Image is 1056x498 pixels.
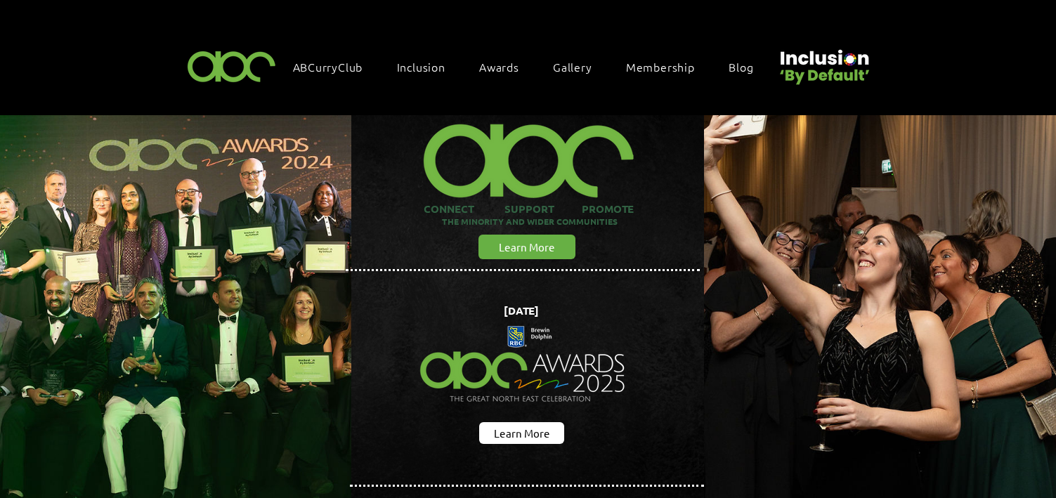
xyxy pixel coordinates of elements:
[504,303,539,317] span: [DATE]
[722,52,774,81] a: Blog
[286,52,775,81] nav: Site
[397,59,445,74] span: Inclusion
[479,59,519,74] span: Awards
[293,59,363,74] span: ABCurryClub
[775,38,872,86] img: Untitled design (22).png
[390,52,467,81] div: Inclusion
[424,202,634,216] span: CONNECT SUPPORT PROMOTE
[619,52,716,81] a: Membership
[626,59,695,74] span: Membership
[478,235,575,259] a: Learn More
[183,45,280,86] img: ABC-Logo-Blank-Background-01-01-2.png
[286,52,384,81] a: ABCurryClub
[416,106,641,202] img: ABC-Logo-Blank-Background-01-01-2_edited.png
[408,300,639,429] img: Northern Insights Double Pager Apr 2025.png
[729,59,753,74] span: Blog
[479,422,564,444] a: Learn More
[499,240,555,254] span: Learn More
[553,59,592,74] span: Gallery
[494,426,550,440] span: Learn More
[472,52,540,81] div: Awards
[546,52,613,81] a: Gallery
[442,216,618,227] span: THE MINORITY AND WIDER COMMUNITIES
